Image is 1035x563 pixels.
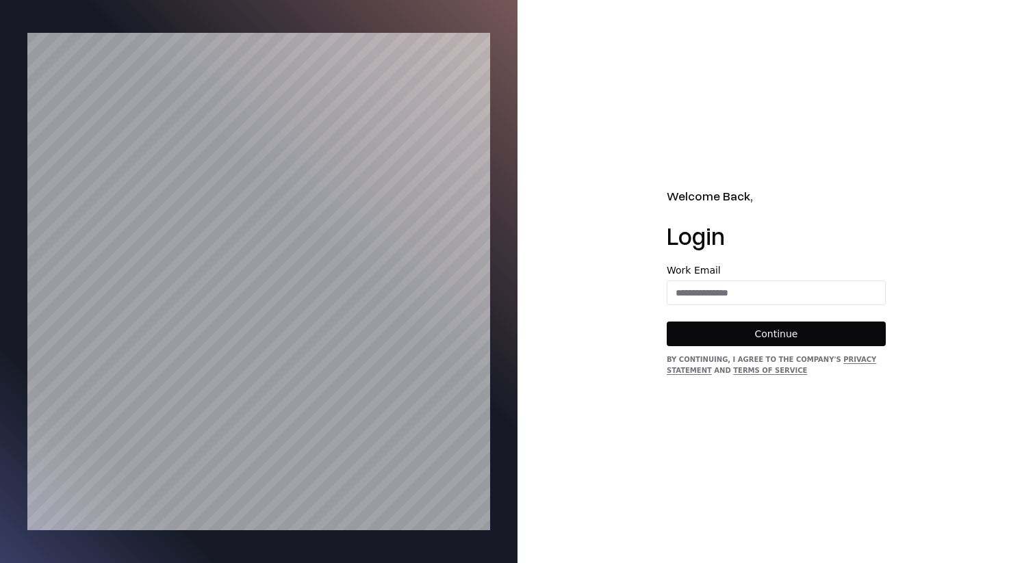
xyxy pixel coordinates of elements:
button: Continue [667,322,886,346]
h2: Welcome Back, [667,187,886,205]
h1: Login [667,222,886,249]
div: By continuing, I agree to the Company's and [667,354,886,376]
a: Terms of Service [733,367,807,374]
label: Work Email [667,265,886,275]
